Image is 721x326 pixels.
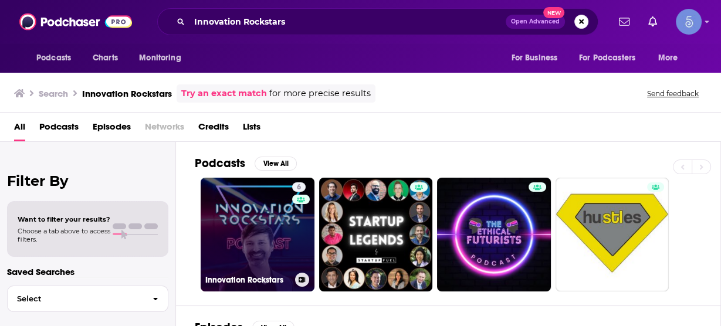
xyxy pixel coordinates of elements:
button: open menu [571,47,652,69]
span: More [658,50,678,66]
a: Charts [85,47,125,69]
span: 6 [297,182,301,193]
button: Send feedback [644,89,702,99]
a: All [14,117,25,141]
input: Search podcasts, credits, & more... [189,12,506,31]
span: Logged in as Spiral5-G1 [676,9,702,35]
a: PodcastsView All [195,156,297,171]
button: open menu [28,47,86,69]
h3: Innovation Rockstars [82,88,172,99]
button: Open AdvancedNew [506,15,565,29]
span: Podcasts [36,50,71,66]
a: 6Innovation Rockstars [201,178,314,291]
a: Show notifications dropdown [614,12,634,32]
button: Select [7,286,168,312]
button: open menu [650,47,693,69]
img: User Profile [676,9,702,35]
span: For Podcasters [579,50,635,66]
button: View All [255,157,297,171]
a: Episodes [93,117,131,141]
div: Search podcasts, credits, & more... [157,8,598,35]
a: Try an exact match [181,87,267,100]
h2: Filter By [7,172,168,189]
span: For Business [511,50,557,66]
span: Select [8,295,143,303]
span: Networks [145,117,184,141]
p: Saved Searches [7,266,168,277]
button: open menu [131,47,196,69]
span: Open Advanced [511,19,560,25]
h3: Innovation Rockstars [205,275,290,285]
a: Credits [198,117,229,141]
a: 6 [292,182,306,192]
button: open menu [503,47,572,69]
h2: Podcasts [195,156,245,171]
span: Want to filter your results? [18,215,110,223]
button: Show profile menu [676,9,702,35]
span: Monitoring [139,50,181,66]
span: for more precise results [269,87,371,100]
a: Podcasts [39,117,79,141]
span: New [543,7,564,18]
a: Lists [243,117,260,141]
img: Podchaser - Follow, Share and Rate Podcasts [19,11,132,33]
span: Choose a tab above to access filters. [18,227,110,243]
h3: Search [39,88,68,99]
a: Show notifications dropdown [644,12,662,32]
span: Charts [93,50,118,66]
